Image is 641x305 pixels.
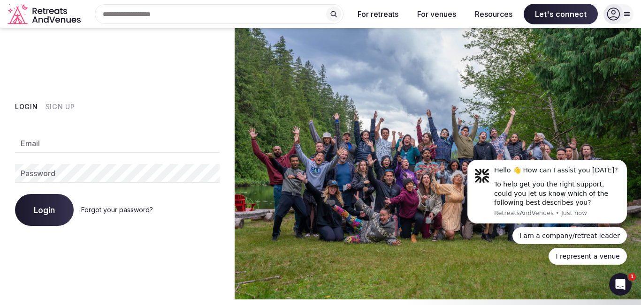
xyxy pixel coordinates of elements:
button: For venues [410,4,464,24]
span: Let's connect [524,4,598,24]
a: Visit the homepage [8,4,83,25]
iframe: Intercom notifications message [453,151,641,270]
iframe: Intercom live chat [609,273,632,296]
button: Login [15,102,38,112]
svg: Retreats and Venues company logo [8,4,83,25]
a: Forgot your password? [81,206,153,214]
img: My Account Background [235,28,641,299]
button: Sign Up [46,102,75,112]
button: For retreats [350,4,406,24]
button: Resources [467,4,520,24]
span: 1 [628,273,636,281]
span: Login [34,205,55,215]
button: Login [15,194,74,226]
